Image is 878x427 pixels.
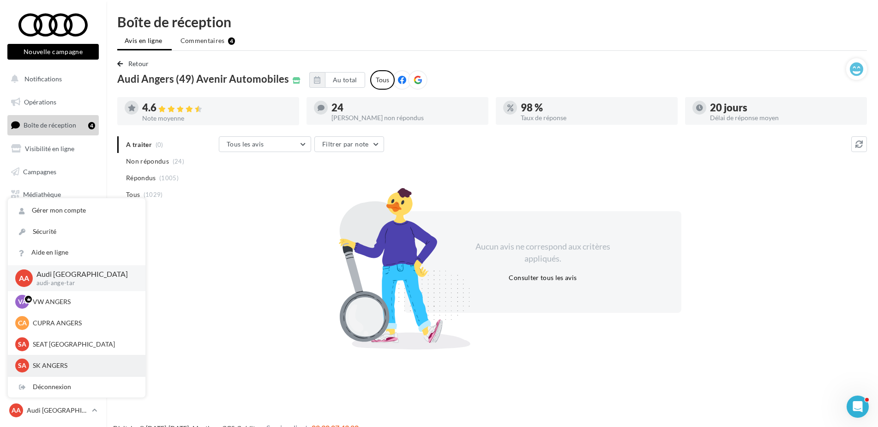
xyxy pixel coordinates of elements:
a: Boîte de réception4 [6,115,101,135]
div: Déconnexion [8,377,145,397]
button: Tous les avis [219,136,311,152]
a: Aide en ligne [8,242,145,263]
span: Audi Angers (49) Avenir Automobiles [117,74,289,84]
div: 4 [228,37,235,45]
button: Notifications [6,69,97,89]
span: Boîte de réception [24,121,76,129]
span: Tous les avis [227,140,264,148]
div: 24 [331,103,481,113]
p: VW ANGERS [33,297,134,306]
p: audi-ange-tar [36,279,131,287]
a: Gérer mon compte [8,200,145,221]
span: SA [18,361,26,370]
div: Note moyenne [142,115,292,122]
a: Médiathèque [6,185,101,204]
span: Répondus [126,173,156,183]
span: CA [18,318,27,328]
div: Délai de réponse moyen [710,115,860,121]
div: Aucun avis ne correspond aux critères appliqués. [463,241,622,264]
span: Visibilité en ligne [25,145,74,152]
p: Audi [GEOGRAPHIC_DATA] [27,406,88,415]
iframe: Intercom live chat [847,396,869,418]
span: Commentaires [180,36,225,45]
button: Au total [309,72,365,88]
span: Opérations [24,98,56,106]
button: Consulter tous les avis [505,272,580,283]
a: Opérations [6,92,101,112]
span: Non répondus [126,157,169,166]
span: (24) [173,158,184,165]
span: Tous [126,190,140,199]
span: Retour [128,60,149,67]
a: Campagnes [6,162,101,182]
span: VA [18,297,27,306]
p: SEAT [GEOGRAPHIC_DATA] [33,340,134,349]
p: SK ANGERS [33,361,134,370]
div: 98 % [521,103,670,113]
span: Médiathèque [23,190,61,198]
div: 4 [88,122,95,129]
button: Retour [117,58,153,69]
div: Tous [370,70,395,90]
span: (1029) [144,191,163,198]
p: Audi [GEOGRAPHIC_DATA] [36,269,131,280]
a: PLV et print personnalisable [6,208,101,235]
p: CUPRA ANGERS [33,318,134,328]
div: Boîte de réception [117,15,867,29]
span: Notifications [24,75,62,83]
span: (1005) [159,174,179,182]
div: [PERSON_NAME] non répondus [331,115,481,121]
span: AA [12,406,21,415]
span: AA [19,273,29,283]
div: 4.6 [142,103,292,113]
button: Filtrer par note [314,136,384,152]
a: Visibilité en ligne [6,139,101,159]
a: Sécurité [8,221,145,242]
a: AA Audi [GEOGRAPHIC_DATA] [7,402,99,419]
span: SA [18,340,26,349]
button: Au total [325,72,365,88]
span: Campagnes [23,167,56,175]
button: Nouvelle campagne [7,44,99,60]
div: Taux de réponse [521,115,670,121]
div: 20 jours [710,103,860,113]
